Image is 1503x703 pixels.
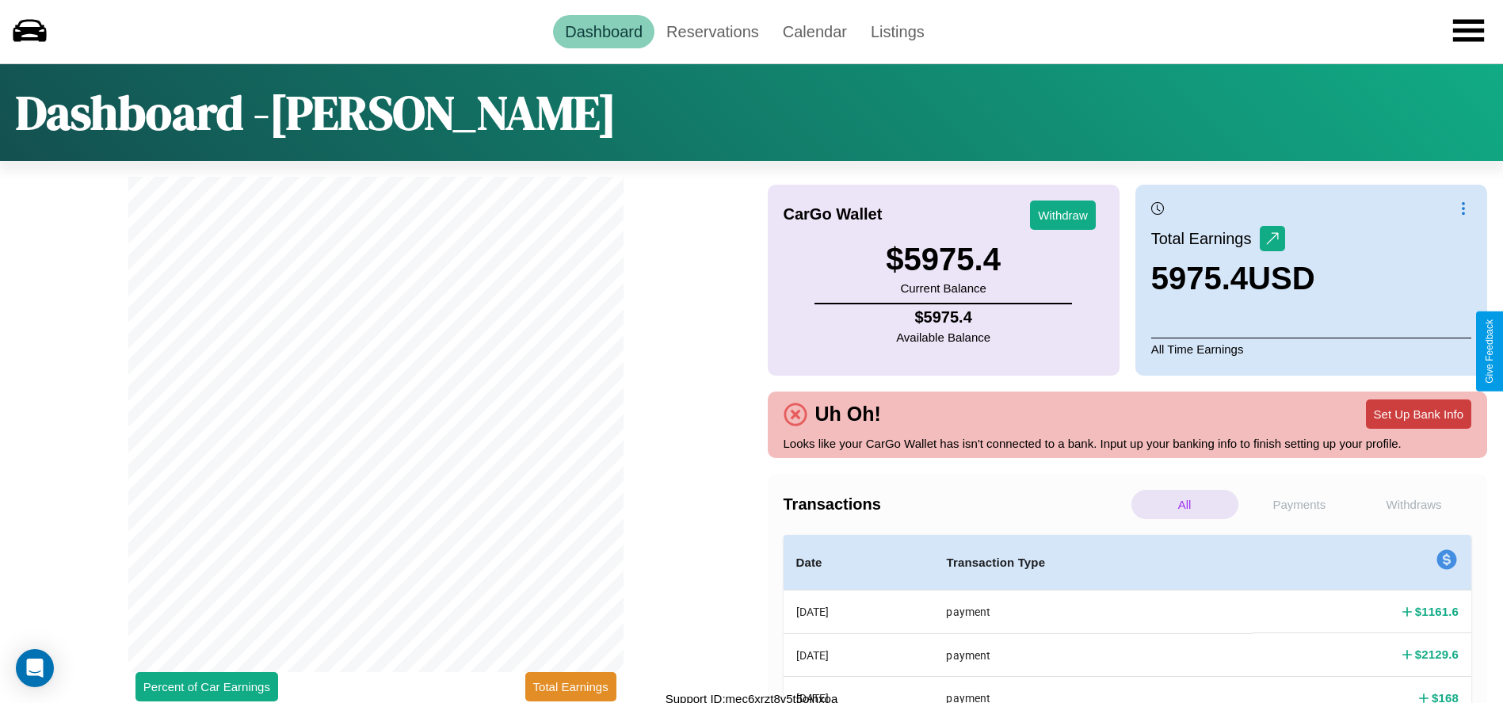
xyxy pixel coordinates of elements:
[1415,603,1459,620] h4: $ 1161.6
[784,433,1472,454] p: Looks like your CarGo Wallet has isn't connected to a bank. Input up your banking info to finish ...
[1484,319,1495,384] div: Give Feedback
[16,649,54,687] div: Open Intercom Messenger
[807,403,889,426] h4: Uh Oh!
[1415,646,1459,663] h4: $ 2129.6
[135,672,278,701] button: Percent of Car Earnings
[933,590,1253,634] th: payment
[1131,490,1238,519] p: All
[886,242,1001,277] h3: $ 5975.4
[1030,201,1096,230] button: Withdraw
[859,15,937,48] a: Listings
[784,205,883,224] h4: CarGo Wallet
[654,15,771,48] a: Reservations
[525,672,616,701] button: Total Earnings
[16,80,616,145] h1: Dashboard - [PERSON_NAME]
[1151,261,1315,296] h3: 5975.4 USD
[1151,224,1260,253] p: Total Earnings
[796,553,921,572] h4: Date
[896,308,990,327] h4: $ 5975.4
[1366,399,1471,429] button: Set Up Bank Info
[896,327,990,348] p: Available Balance
[771,15,859,48] a: Calendar
[784,590,934,634] th: [DATE]
[1246,490,1353,519] p: Payments
[553,15,654,48] a: Dashboard
[946,553,1240,572] h4: Transaction Type
[784,633,934,676] th: [DATE]
[886,277,1001,299] p: Current Balance
[1360,490,1467,519] p: Withdraws
[1151,338,1471,360] p: All Time Earnings
[784,495,1127,514] h4: Transactions
[933,633,1253,676] th: payment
